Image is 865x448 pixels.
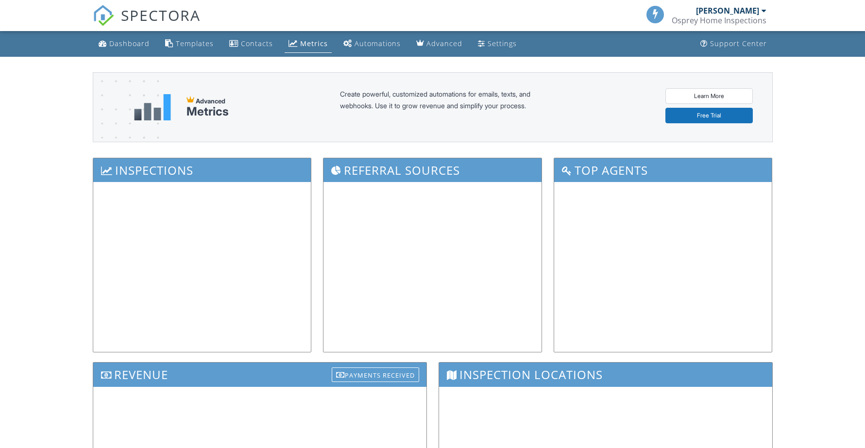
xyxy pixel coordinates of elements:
[121,5,201,25] span: SPECTORA
[412,35,466,53] a: Advanced
[696,6,759,16] div: [PERSON_NAME]
[426,39,462,48] div: Advanced
[93,5,114,26] img: The Best Home Inspection Software - Spectora
[93,73,159,180] img: advanced-banner-bg-f6ff0eecfa0ee76150a1dea9fec4b49f333892f74bc19f1b897a312d7a1b2ff3.png
[241,39,273,48] div: Contacts
[710,39,767,48] div: Support Center
[665,108,753,123] a: Free Trial
[332,367,419,382] div: Payments Received
[672,16,766,25] div: Osprey Home Inspections
[134,94,171,120] img: metrics-aadfce2e17a16c02574e7fc40e4d6b8174baaf19895a402c862ea781aae8ef5b.svg
[109,39,150,48] div: Dashboard
[339,35,405,53] a: Automations (Basic)
[439,363,772,386] h3: Inspection Locations
[161,35,218,53] a: Templates
[95,35,153,53] a: Dashboard
[488,39,517,48] div: Settings
[696,35,771,53] a: Support Center
[474,35,521,53] a: Settings
[93,363,426,386] h3: Revenue
[93,13,201,33] a: SPECTORA
[93,158,311,182] h3: Inspections
[285,35,332,53] a: Metrics
[300,39,328,48] div: Metrics
[176,39,214,48] div: Templates
[355,39,401,48] div: Automations
[225,35,277,53] a: Contacts
[340,88,554,126] div: Create powerful, customized automations for emails, texts, and webhooks. Use it to grow revenue a...
[196,97,225,105] span: Advanced
[187,105,229,118] div: Metrics
[323,158,542,182] h3: Referral Sources
[332,365,419,381] a: Payments Received
[554,158,772,182] h3: Top Agents
[665,88,753,104] a: Learn More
